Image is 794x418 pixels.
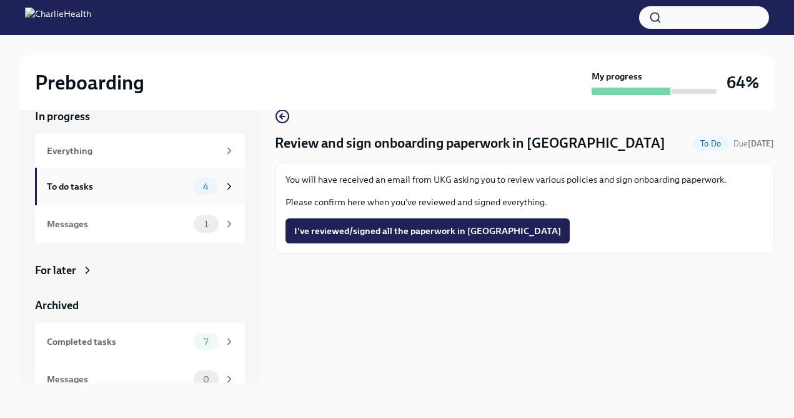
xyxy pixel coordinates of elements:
span: 7 [196,337,216,347]
a: For later [35,263,245,278]
a: Messages1 [35,205,245,243]
span: Due [733,139,774,148]
strong: [DATE] [748,139,774,148]
a: In progress [35,109,245,124]
h2: Preboarding [35,70,144,95]
h4: Review and sign onboarding paperwork in [GEOGRAPHIC_DATA] [275,134,665,153]
a: To do tasks4 [35,168,245,205]
span: 0 [196,375,217,384]
div: Everything [47,144,219,158]
span: To Do [693,139,728,148]
div: For later [35,263,76,278]
div: Messages [47,372,189,386]
div: Completed tasks [47,335,189,349]
img: CharlieHealth [25,8,91,28]
strong: My progress [592,70,642,83]
a: Everything [35,134,245,168]
button: I've reviewed/signed all the paperwork in [GEOGRAPHIC_DATA] [285,218,570,243]
span: 1 [197,220,216,229]
span: I've reviewed/signed all the paperwork in [GEOGRAPHIC_DATA] [294,225,561,237]
div: To do tasks [47,180,189,193]
span: 4 [196,182,216,191]
p: Please confirm here when you've reviewed and signed everything. [285,196,763,208]
a: Archived [35,298,245,313]
a: Completed tasks7 [35,323,245,360]
div: Messages [47,217,189,231]
h3: 64% [727,71,759,94]
p: You will have received an email from UKG asking you to review various policies and sign onboardin... [285,173,763,186]
span: September 12th, 2025 09:00 [733,138,774,150]
a: Messages0 [35,360,245,398]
